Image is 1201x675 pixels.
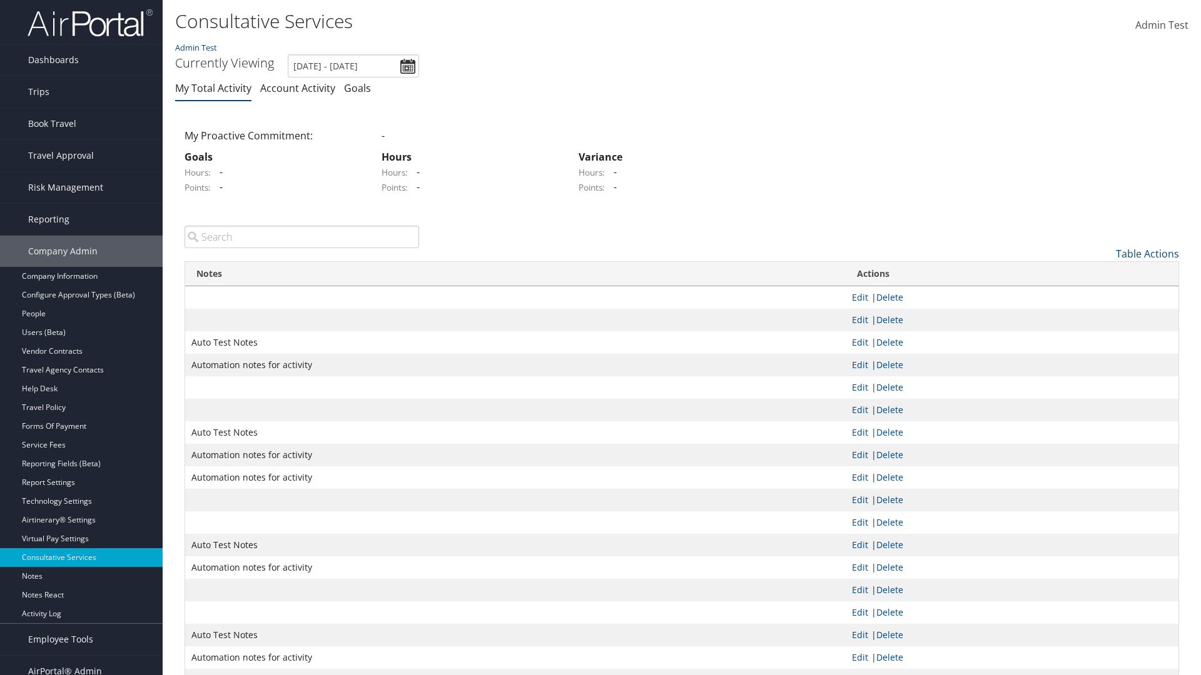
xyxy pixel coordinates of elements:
[876,291,903,303] a: Delete
[846,511,1178,534] td: |
[852,629,868,641] a: Edit
[852,606,868,618] a: Edit
[852,494,868,506] a: Edit
[185,534,846,556] td: Auto Test Notes
[852,291,868,303] a: Edit
[28,108,76,139] span: Book Travel
[344,81,371,95] a: Goals
[876,584,903,596] a: Delete
[852,561,868,573] a: Edit
[1135,6,1188,45] a: Admin Test
[28,624,93,655] span: Employee Tools
[382,150,412,164] strong: Hours
[846,376,1178,399] td: |
[28,76,49,107] span: Trips
[175,8,851,34] h1: Consultative Services
[185,150,213,164] strong: Goals
[185,646,846,669] td: Automation notes for activity
[846,444,1178,466] td: |
[260,81,335,95] a: Account Activity
[410,165,420,179] span: -
[579,166,605,179] label: Hours:
[579,150,622,164] strong: Variance
[185,181,211,194] label: Points:
[1135,18,1188,32] span: Admin Test
[852,539,868,551] a: Edit
[382,181,408,194] label: Points:
[846,579,1178,601] td: |
[876,404,903,416] a: Delete
[876,494,903,506] a: Delete
[846,354,1178,376] td: |
[852,359,868,371] a: Edit
[1116,247,1179,261] a: Table Actions
[876,471,903,483] a: Delete
[852,584,868,596] a: Edit
[185,421,846,444] td: Auto Test Notes
[213,180,223,194] span: -
[876,651,903,663] a: Delete
[185,226,419,248] input: Search
[852,336,868,348] a: Edit
[175,54,274,71] h3: Currently Viewing
[876,426,903,438] a: Delete
[579,181,605,194] label: Points:
[382,166,408,179] label: Hours:
[852,314,868,326] a: Edit
[846,534,1178,556] td: |
[876,449,903,461] a: Delete
[846,286,1178,309] td: |
[28,204,69,235] span: Reporting
[607,165,617,179] span: -
[28,236,98,267] span: Company Admin
[846,646,1178,669] td: |
[175,81,251,95] a: My Total Activity
[852,516,868,528] a: Edit
[846,421,1178,444] td: |
[852,426,868,438] a: Edit
[607,180,617,194] span: -
[185,331,846,354] td: Auto Test Notes
[852,381,868,393] a: Edit
[288,54,419,77] input: [DATE] - [DATE]
[876,314,903,326] a: Delete
[185,354,846,376] td: Automation notes for activity
[852,651,868,663] a: Edit
[876,561,903,573] a: Delete
[382,129,385,142] span: -
[410,180,420,194] span: -
[185,444,846,466] td: Automation notes for activity
[876,381,903,393] a: Delete
[876,629,903,641] a: Delete
[28,8,153,37] img: airportal-logo.png
[876,539,903,551] a: Delete
[846,262,1178,286] th: Actions
[876,359,903,371] a: Delete
[876,606,903,618] a: Delete
[185,556,846,579] td: Automation notes for activity
[185,262,846,286] th: Notes
[846,331,1178,354] td: |
[876,336,903,348] a: Delete
[846,601,1178,624] td: |
[28,172,103,203] span: Risk Management
[852,404,868,416] a: Edit
[846,556,1178,579] td: |
[213,165,223,179] span: -
[185,166,211,179] label: Hours:
[846,309,1178,331] td: |
[852,471,868,483] a: Edit
[175,128,372,143] div: My Proactive Commitment:
[185,466,846,489] td: Automation notes for activity
[846,489,1178,511] td: |
[28,44,79,76] span: Dashboards
[175,42,217,53] a: Admin Test
[185,624,846,646] td: Auto Test Notes
[852,449,868,461] a: Edit
[846,624,1178,646] td: |
[846,399,1178,421] td: |
[846,466,1178,489] td: |
[28,140,94,171] span: Travel Approval
[876,516,903,528] a: Delete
